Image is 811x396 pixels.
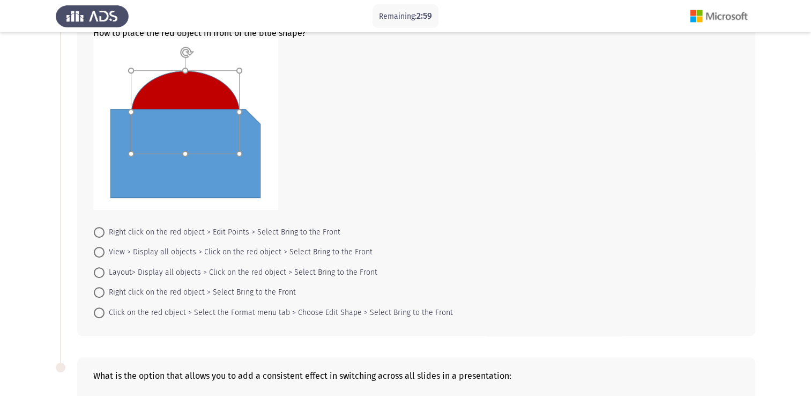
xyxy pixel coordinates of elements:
div: How to place the red object in front of the blue shape? [93,28,739,212]
p: Remaining: [379,10,432,23]
div: What is the option that allows you to add a consistent effect in switching across all slides in a... [93,371,739,381]
img: Assess Talent Management logo [56,1,129,31]
span: Layout> Display all objects > Click on the red object > Select Bring to the Front [105,266,377,279]
span: Click on the red object > Select the Format menu tab > Choose Edit Shape > Select Bring to the Front [105,306,453,319]
img: MTUucG5nMTY5NjkzOTgwMDAyOQ==.png [93,38,278,210]
img: Assessment logo of Microsoft (Word, Excel, PPT) [682,1,755,31]
span: 2:59 [416,11,432,21]
span: Right click on the red object > Edit Points > Select Bring to the Front [105,226,340,239]
span: View > Display all objects > Click on the red object > Select Bring to the Front [105,246,373,259]
span: Right click on the red object > Select Bring to the Front [105,286,296,299]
